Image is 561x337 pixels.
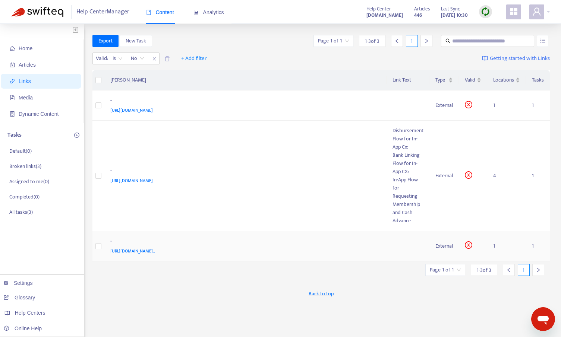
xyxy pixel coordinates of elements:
[465,241,472,249] span: close-circle
[445,38,451,44] span: search
[9,208,33,216] p: All tasks ( 3 )
[518,264,530,276] div: 1
[110,167,378,177] div: -
[11,7,63,17] img: Swifteq
[490,54,550,63] span: Getting started with Links
[393,151,423,176] div: Bank Linking Flow for In-App CX:
[9,178,49,185] p: Assigned to me ( 0 )
[76,5,129,19] span: Help Center Manager
[429,70,459,90] th: Type
[366,11,403,19] a: [DOMAIN_NAME]
[493,76,514,84] span: Locations
[414,5,430,13] span: Articles
[536,267,541,273] span: right
[526,231,550,261] td: 1
[537,35,548,47] button: unordered-list
[164,56,170,61] span: delete
[10,111,15,117] span: container
[19,95,33,101] span: Media
[10,62,15,67] span: account-book
[465,101,472,108] span: close-circle
[506,267,511,273] span: left
[10,79,15,84] span: link
[120,35,152,47] button: New Task
[487,90,526,121] td: 1
[435,172,453,180] div: External
[532,7,541,16] span: user
[113,53,123,64] span: is
[526,70,550,90] th: Tasks
[9,193,40,201] p: Completed ( 0 )
[110,247,155,255] span: [URL][DOMAIN_NAME]..
[110,106,153,114] span: [URL][DOMAIN_NAME]
[7,131,22,140] p: Tasks
[19,62,36,68] span: Articles
[4,325,42,331] a: Online Help
[110,96,378,106] div: -
[126,37,146,45] span: New Task
[481,7,490,16] img: sync.dc5367851b00ba804db3.png
[435,242,453,250] div: External
[509,7,518,16] span: appstore
[487,121,526,231] td: 4
[366,5,391,13] span: Help Center
[406,35,418,47] div: 1
[19,45,32,51] span: Home
[104,70,387,90] th: [PERSON_NAME]
[10,95,15,100] span: file-image
[465,171,472,179] span: close-circle
[181,54,207,63] span: + Add filter
[146,9,174,15] span: Content
[435,101,453,109] div: External
[414,11,422,19] strong: 446
[19,111,59,117] span: Dynamic Content
[309,290,334,298] span: Back to top
[387,70,429,90] th: Link Text
[393,127,423,151] div: Disbursement Flow for In-App Cx:
[526,90,550,121] td: 1
[477,266,491,274] span: 1 - 3 of 3
[19,78,31,84] span: Links
[193,10,199,15] span: area-chart
[487,231,526,261] td: 1
[131,53,144,64] span: No
[9,147,32,155] p: Default ( 0 )
[441,11,468,19] strong: [DATE] 10:30
[98,37,113,45] span: Export
[9,162,41,170] p: Broken links ( 3 )
[93,53,109,64] span: Valid :
[92,35,119,47] button: Export
[531,307,555,331] iframe: Button to launch messaging window
[441,5,460,13] span: Last Sync
[526,121,550,231] td: 1
[365,37,379,45] span: 1 - 3 of 3
[482,55,488,61] img: image-link
[465,76,475,84] span: Valid
[424,38,429,44] span: right
[482,53,550,64] a: Getting started with Links
[459,70,487,90] th: Valid
[393,176,423,225] div: In-App Flow for Requesting Membership and Cash Advance
[4,295,35,301] a: Glossary
[435,76,447,84] span: Type
[10,46,15,51] span: home
[193,9,224,15] span: Analytics
[394,38,400,44] span: left
[176,53,212,64] button: + Add filter
[110,237,378,247] div: -
[110,177,153,184] span: [URL][DOMAIN_NAME]
[74,133,79,138] span: plus-circle
[149,54,159,63] span: close
[4,280,33,286] a: Settings
[15,310,45,316] span: Help Centers
[146,10,151,15] span: book
[487,70,526,90] th: Locations
[540,38,545,43] span: unordered-list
